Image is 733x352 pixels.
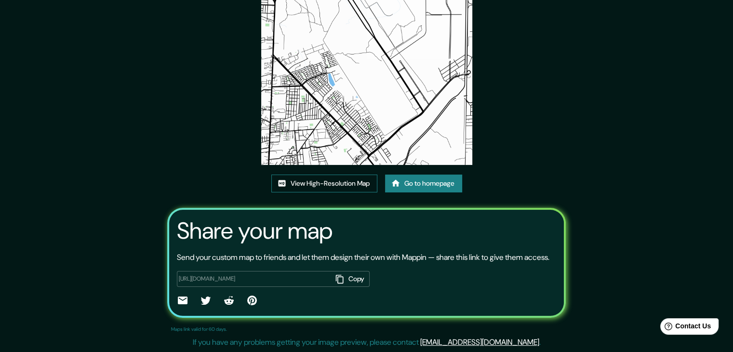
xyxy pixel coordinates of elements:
a: View High-Resolution Map [271,175,377,192]
a: Go to homepage [385,175,462,192]
button: Copy [332,271,370,287]
a: [EMAIL_ADDRESS][DOMAIN_NAME] [420,337,539,347]
iframe: Help widget launcher [647,314,722,341]
p: Maps link valid for 60 days. [171,325,227,333]
p: If you have any problems getting your image preview, please contact . [193,337,541,348]
h3: Share your map [177,217,333,244]
p: Send your custom map to friends and let them design their own with Mappin — share this link to gi... [177,252,549,263]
